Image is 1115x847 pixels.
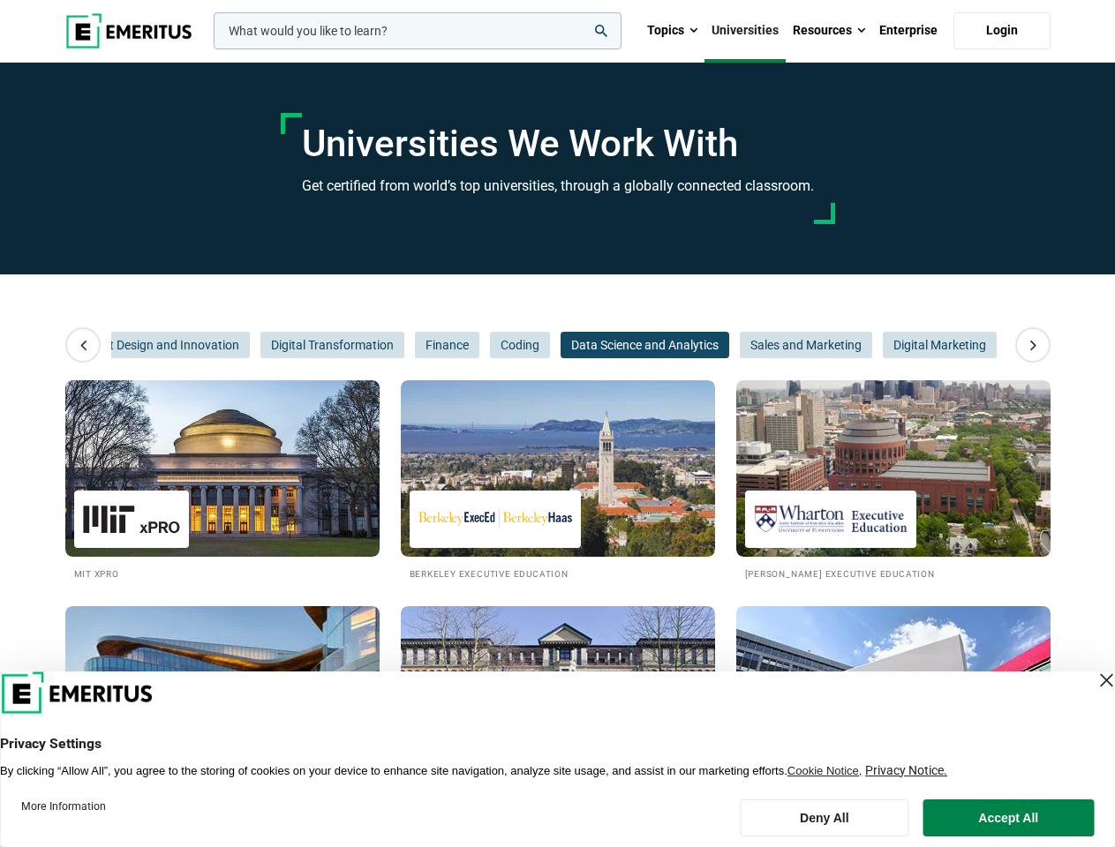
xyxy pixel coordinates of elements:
[65,380,380,557] img: Universities We Work With
[883,332,997,358] button: Digital Marketing
[418,499,572,539] img: Berkeley Executive Education
[401,380,715,581] a: Universities We Work With Berkeley Executive Education Berkeley Executive Education
[736,380,1051,581] a: Universities We Work With Wharton Executive Education [PERSON_NAME] Executive Education
[65,606,380,783] img: Universities We Work With
[740,332,872,358] button: Sales and Marketing
[65,606,380,806] a: Universities We Work With Kellogg Executive Education [PERSON_NAME] Executive Education
[302,122,814,166] h1: Universities We Work With
[736,380,1051,557] img: Universities We Work With
[401,606,715,783] img: Universities We Work With
[65,380,380,581] a: Universities We Work With MIT xPRO MIT xPRO
[260,332,404,358] button: Digital Transformation
[736,606,1051,806] a: Universities We Work With Imperial Executive Education Imperial Executive Education
[745,566,1042,581] h2: [PERSON_NAME] Executive Education
[490,332,550,358] button: Coding
[302,175,814,198] h3: Get certified from world’s top universities, through a globally connected classroom.
[83,499,180,539] img: MIT xPRO
[59,332,250,358] button: Product Design and Innovation
[74,566,371,581] h2: MIT xPRO
[401,606,715,806] a: Universities We Work With Cambridge Judge Business School Executive Education Cambridge Judge Bus...
[415,332,479,358] button: Finance
[754,499,908,539] img: Wharton Executive Education
[736,606,1051,783] img: Universities We Work With
[953,12,1051,49] a: Login
[401,380,715,557] img: Universities We Work With
[561,332,729,358] button: Data Science and Analytics
[214,12,622,49] input: woocommerce-product-search-field-0
[410,566,706,581] h2: Berkeley Executive Education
